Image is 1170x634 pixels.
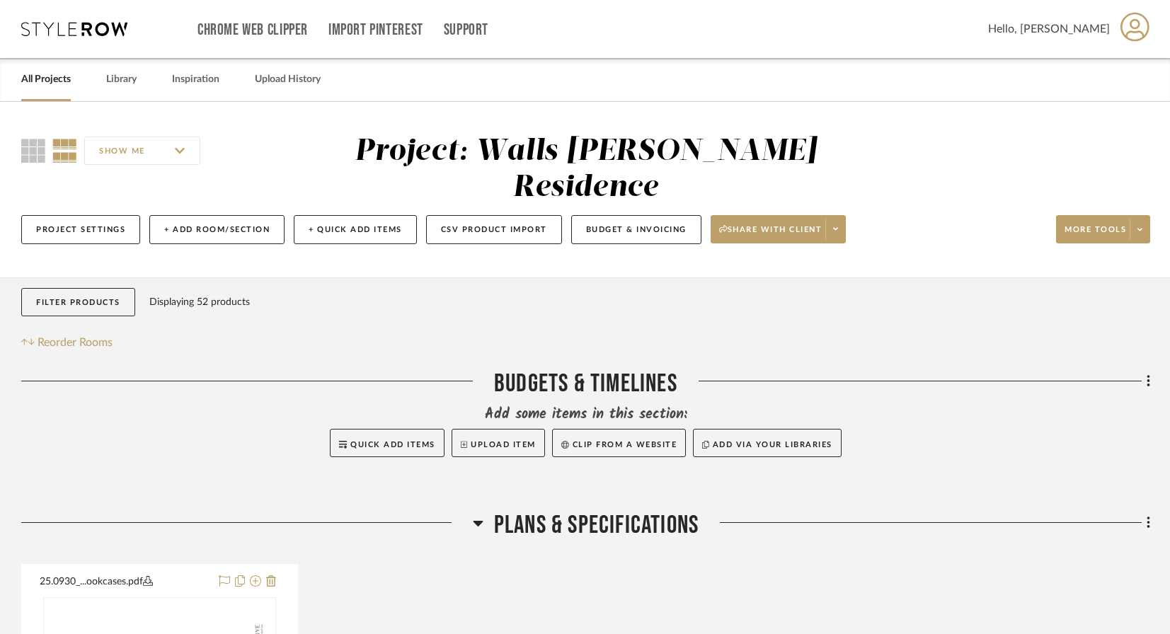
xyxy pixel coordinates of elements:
button: Filter Products [21,288,135,317]
button: Budget & Invoicing [571,215,701,244]
button: + Quick Add Items [294,215,417,244]
a: Support [444,24,488,36]
a: All Projects [21,70,71,89]
div: Displaying 52 products [149,288,250,316]
button: More tools [1056,215,1150,243]
button: Project Settings [21,215,140,244]
button: Add via your libraries [693,429,842,457]
span: Hello, [PERSON_NAME] [988,21,1110,38]
button: + Add Room/Section [149,215,285,244]
button: Quick Add Items [330,429,445,457]
button: Share with client [711,215,847,243]
a: Library [106,70,137,89]
button: 25.0930_...ookcases.pdf [40,573,210,590]
span: Reorder Rooms [38,334,113,351]
a: Import Pinterest [328,24,423,36]
a: Upload History [255,70,321,89]
div: Project: Walls [PERSON_NAME] Residence [355,137,818,202]
span: Share with client [719,224,822,246]
a: Inspiration [172,70,219,89]
span: More tools [1065,224,1126,246]
a: Chrome Web Clipper [197,24,308,36]
button: Clip from a website [552,429,686,457]
button: Reorder Rooms [21,334,113,351]
span: Plans & Specifications [494,510,699,541]
span: Quick Add Items [350,441,435,449]
button: Upload Item [452,429,545,457]
button: CSV Product Import [426,215,562,244]
div: Add some items in this section: [21,405,1150,425]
